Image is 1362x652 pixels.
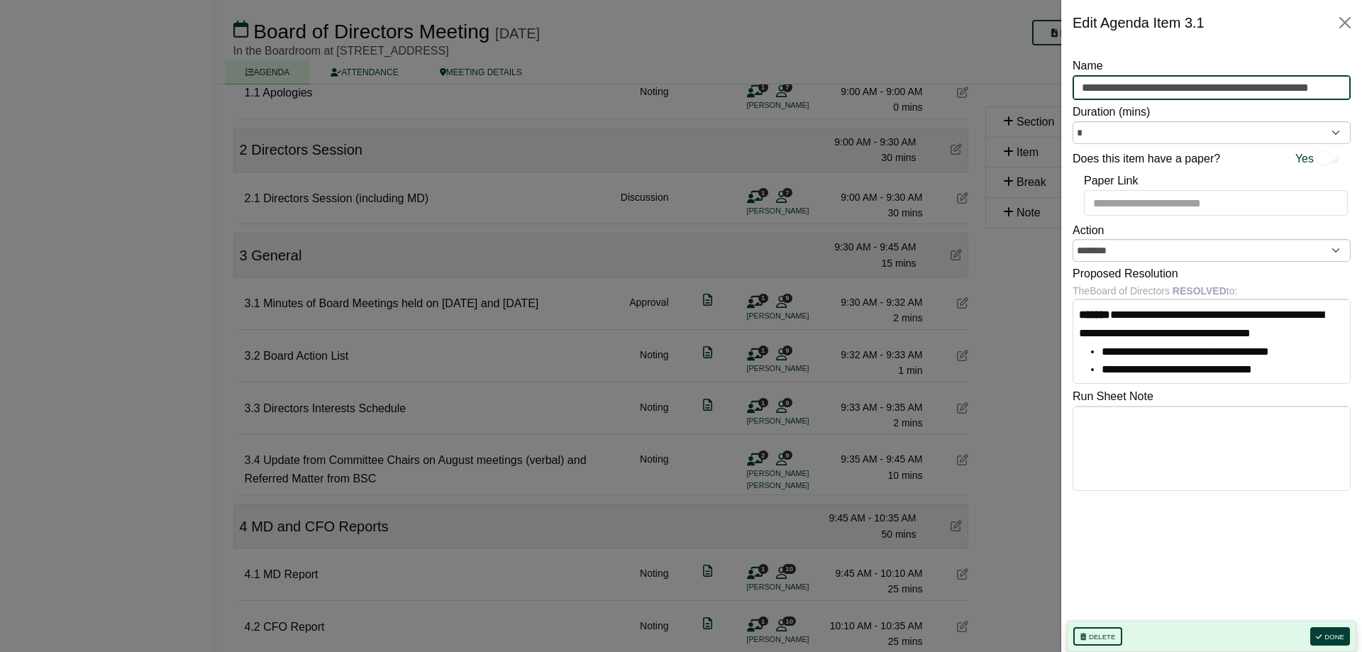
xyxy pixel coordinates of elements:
[1073,57,1103,75] label: Name
[1073,387,1153,406] label: Run Sheet Note
[1073,265,1178,283] label: Proposed Resolution
[1073,283,1351,299] div: The Board of Directors to:
[1173,285,1227,297] b: RESOLVED
[1073,150,1220,168] label: Does this item have a paper?
[1073,11,1205,34] div: Edit Agenda Item 3.1
[1084,172,1139,190] label: Paper Link
[1295,150,1314,168] span: Yes
[1334,11,1356,34] button: Close
[1073,627,1122,646] button: Delete
[1073,221,1104,240] label: Action
[1073,103,1150,121] label: Duration (mins)
[1310,627,1350,646] button: Done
